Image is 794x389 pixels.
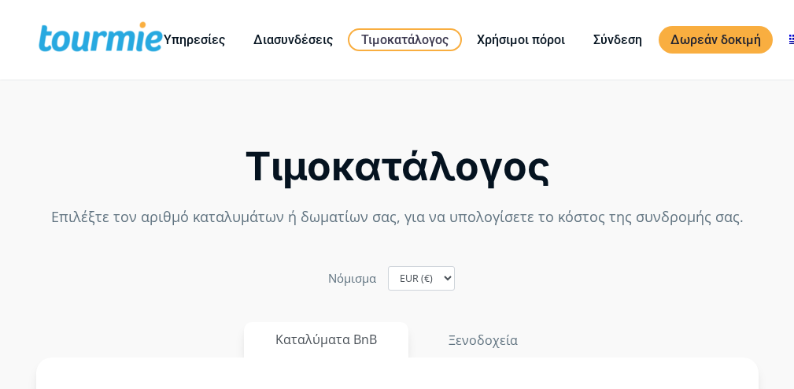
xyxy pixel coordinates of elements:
a: Χρήσιμοι πόροι [465,30,577,50]
button: Καταλύματα BnB [244,322,408,358]
a: Υπηρεσίες [152,30,237,50]
a: Τιμοκατάλογος [348,28,462,51]
label: Nόμισμα [328,269,376,288]
a: Δωρεάν δοκιμή [659,26,773,54]
a: Σύνδεση [582,30,654,50]
h2: Τιμοκατάλογος [36,151,759,182]
a: Διασυνδέσεις [242,30,345,50]
button: Ξενοδοχεία [416,322,550,358]
p: Επιλέξτε τον αριθμό καταλυμάτων ή δωματίων σας, για να υπολογίσετε το κόστος της συνδρομής σας. [36,207,759,227]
